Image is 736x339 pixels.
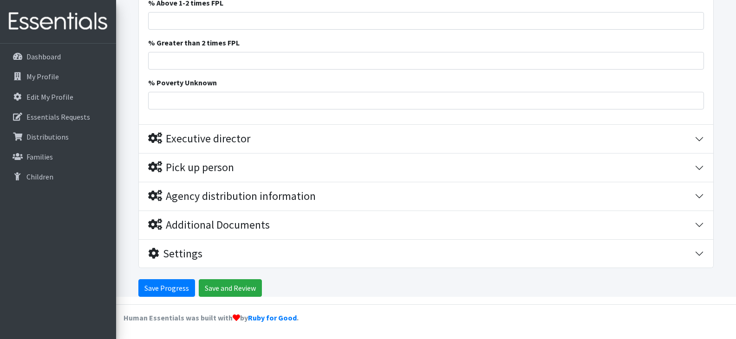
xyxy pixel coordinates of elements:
p: Children [26,172,53,181]
strong: Human Essentials was built with by . [124,313,299,322]
a: My Profile [4,67,112,86]
button: Pick up person [139,154,713,182]
p: My Profile [26,72,59,81]
div: Agency distribution information [148,190,316,203]
button: Settings [139,240,713,268]
div: Settings [148,247,202,261]
input: Save Progress [138,279,195,297]
p: Edit My Profile [26,92,73,102]
button: Executive director [139,125,713,153]
button: Additional Documents [139,211,713,239]
div: Additional Documents [148,218,270,232]
a: Children [4,167,112,186]
p: Families [26,152,53,161]
div: Pick up person [148,161,234,174]
p: Essentials Requests [26,112,90,122]
img: HumanEssentials [4,6,112,37]
p: Distributions [26,132,69,141]
label: % Greater than 2 times FPL [148,37,240,48]
a: Dashboard [4,47,112,66]
a: Ruby for Good [248,313,297,322]
div: Executive director [148,132,250,146]
button: Agency distribution information [139,182,713,211]
a: Edit My Profile [4,88,112,106]
a: Families [4,147,112,166]
a: Distributions [4,128,112,146]
label: % Poverty Unknown [148,77,217,88]
p: Dashboard [26,52,61,61]
a: Essentials Requests [4,108,112,126]
input: Save and Review [199,279,262,297]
